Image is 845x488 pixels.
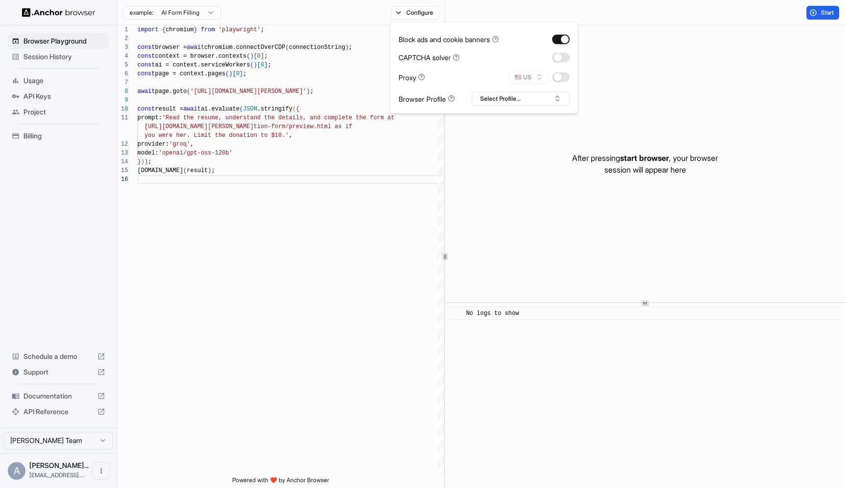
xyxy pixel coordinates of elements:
span: example: [130,9,154,17]
span: Browser Playground [23,36,105,46]
span: ( [225,70,229,77]
span: API Keys [23,91,105,101]
div: 15 [117,166,128,175]
span: browser = [155,44,187,51]
span: you were her. Limit the donation to $10.' [144,132,289,139]
span: ( [187,88,190,95]
span: page.goto [155,88,187,95]
span: ) [229,70,232,77]
span: { [296,106,299,112]
span: ; [211,167,215,174]
span: '[URL][DOMAIN_NAME][PERSON_NAME]' [190,88,307,95]
span: const [137,53,155,60]
span: rjchint@gmail.com [29,471,85,479]
div: 2 [117,34,128,43]
span: start browser [620,153,669,163]
span: chromium.connectOverCDP [204,44,286,51]
span: ; [349,44,352,51]
span: ; [243,70,246,77]
span: page = context.pages [155,70,225,77]
div: 10 [117,105,128,113]
button: Open menu [92,462,110,480]
div: 7 [117,78,128,87]
div: Browser Playground [8,33,109,49]
span: tion-form/preview.html as if [254,123,353,130]
span: ( [250,62,253,68]
span: No logs to show [466,310,519,317]
span: ) [250,53,253,60]
div: CAPTCHA solver [399,52,460,63]
span: 0 [257,53,261,60]
span: Session History [23,52,105,62]
span: ] [261,53,264,60]
div: 16 [117,175,128,184]
span: .stringify [257,106,292,112]
span: } [194,26,197,33]
span: import [137,26,158,33]
span: [DOMAIN_NAME] [137,167,183,174]
span: JSON [243,106,257,112]
span: chromium [166,26,194,33]
span: ) [254,62,257,68]
span: [ [254,53,257,60]
span: , [190,141,194,148]
span: ; [267,62,271,68]
span: Project [23,107,105,117]
span: ; [264,53,267,60]
div: Support [8,364,109,380]
span: ; [148,158,152,165]
span: 'playwright' [219,26,261,33]
div: Documentation [8,388,109,404]
span: } [137,158,141,165]
div: Block ads and cookie banners [399,34,499,44]
span: [ [257,62,261,68]
div: 4 [117,52,128,61]
span: Usage [23,76,105,86]
span: context = browser.contexts [155,53,246,60]
span: from [201,26,215,33]
span: ( [183,167,187,174]
div: 5 [117,61,128,69]
span: Arjun Chintapalli [29,461,89,469]
span: const [137,106,155,112]
span: { [162,26,165,33]
span: await [183,106,201,112]
span: const [137,62,155,68]
span: ] [264,62,267,68]
span: ( [285,44,289,51]
span: ) [345,44,349,51]
span: provider: [137,141,169,148]
span: 'Read the resume, understand the details, and comp [162,114,338,121]
div: API Reference [8,404,109,420]
span: const [137,70,155,77]
span: await [137,88,155,95]
p: After pressing , your browser session will appear here [572,152,718,176]
span: ) [144,158,148,165]
div: 8 [117,87,128,96]
div: 9 [117,96,128,105]
span: 0 [261,62,264,68]
div: Billing [8,128,109,144]
span: ) [208,167,211,174]
span: Schedule a demo [23,352,93,361]
div: 13 [117,149,128,157]
img: Anchor Logo [22,8,95,17]
span: [URL][DOMAIN_NAME][PERSON_NAME] [144,123,253,130]
span: model: [137,150,158,156]
span: , [289,132,292,139]
div: 6 [117,69,128,78]
span: Start [821,9,835,17]
span: ( [246,53,250,60]
div: 1 [117,25,128,34]
div: Browser Profile [399,93,455,104]
div: Project [8,104,109,120]
div: Usage [8,73,109,89]
span: ) [141,158,144,165]
button: Select Profile... [472,92,570,106]
span: await [187,44,204,51]
button: Start [806,6,839,20]
span: 0 [236,70,240,77]
div: 14 [117,157,128,166]
div: Proxy [399,72,425,82]
div: Session History [8,49,109,65]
